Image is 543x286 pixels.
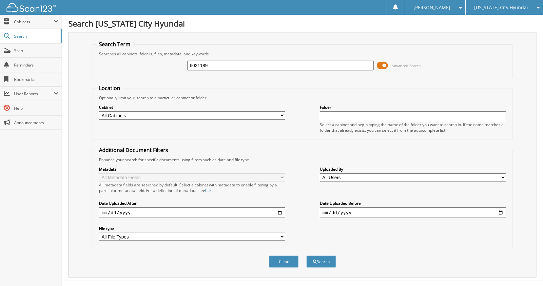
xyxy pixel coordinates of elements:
[474,6,528,10] span: [US_STATE] City Hyundai
[96,95,509,101] div: Optionally limit your search to a particular cabinet or folder
[99,226,285,231] label: File type
[96,41,134,48] legend: Search Term
[14,91,54,97] span: User Reports
[14,33,57,39] span: Search
[14,77,58,82] span: Bookmarks
[99,200,285,206] label: Date Uploaded After
[205,188,214,193] a: here
[96,51,509,57] div: Searches all cabinets, folders, files, metadata, and keywords
[99,166,285,172] label: Metadata
[99,105,285,110] label: Cabinet
[96,85,124,92] legend: Location
[68,18,536,29] h1: Search [US_STATE] City Hyundai
[99,182,285,193] div: All metadata fields are searched by default. Select a cabinet with metadata to enable filtering b...
[14,19,54,25] span: Cabinets
[7,3,56,12] img: scan123-logo-white.svg
[14,62,58,68] span: Reminders
[14,120,58,125] span: Announcements
[99,207,285,218] input: start
[392,63,421,68] span: Advanced Search
[510,255,543,286] iframe: Chat Widget
[320,105,506,110] label: Folder
[96,157,509,162] div: Enhance your search for specific documents using filters such as date and file type.
[306,256,336,268] button: Search
[414,6,450,10] span: [PERSON_NAME]
[96,146,171,154] legend: Additional Document Filters
[320,122,506,133] div: Select a cabinet and begin typing the name of the folder you want to search in. If the name match...
[14,105,58,111] span: Help
[320,166,506,172] label: Uploaded By
[269,256,299,268] button: Clear
[14,48,58,53] span: Scan
[320,200,506,206] label: Date Uploaded Before
[320,207,506,218] input: end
